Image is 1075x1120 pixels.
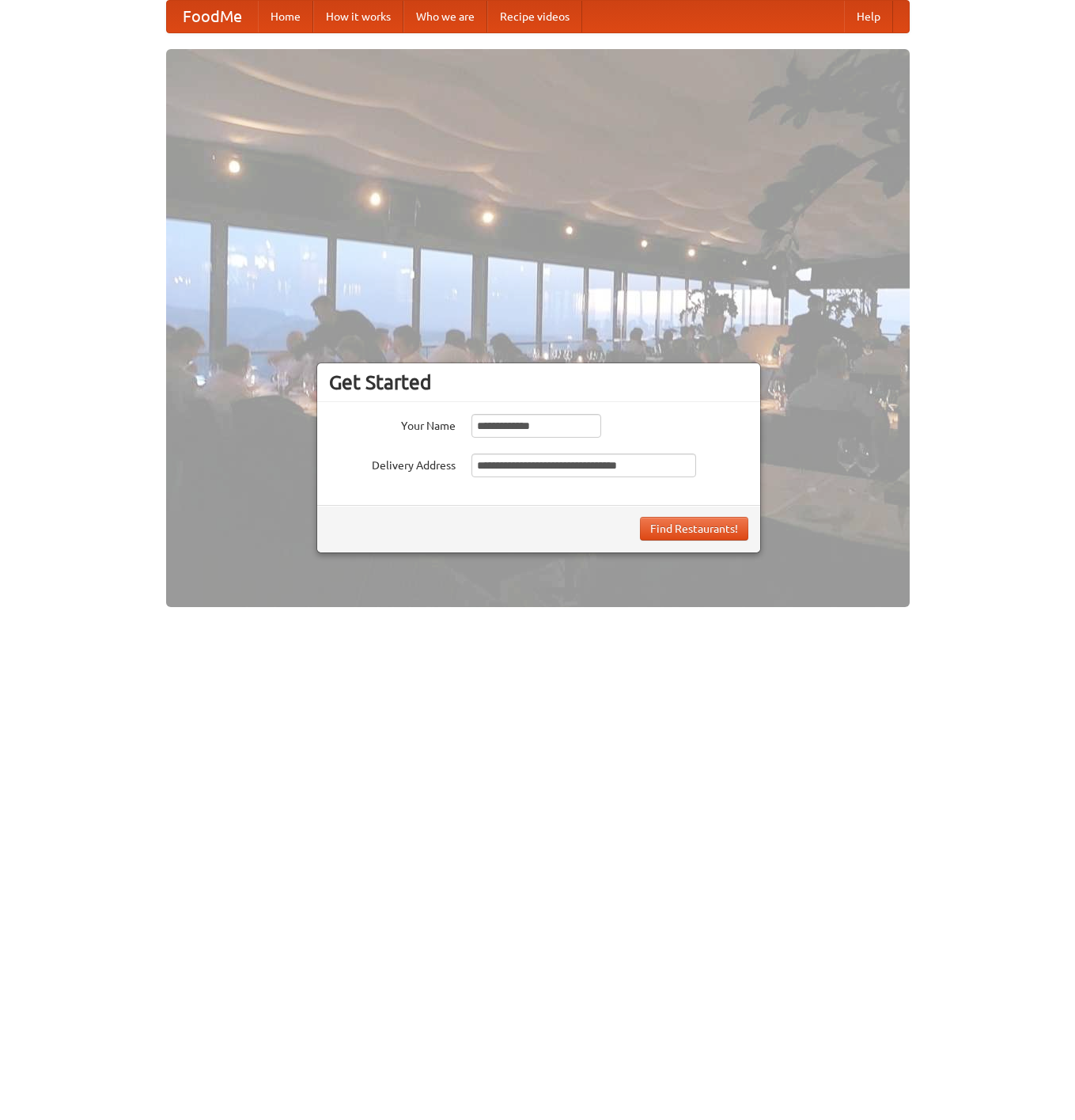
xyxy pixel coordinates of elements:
h3: Get Started [329,370,748,394]
label: Your Name [329,414,456,434]
a: Home [258,1,313,32]
a: Who we are [403,1,487,32]
a: FoodMe [167,1,258,32]
a: How it works [313,1,403,32]
button: Find Restaurants! [640,517,748,541]
a: Recipe videos [487,1,582,32]
a: Help [844,1,893,32]
label: Delivery Address [329,454,456,473]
